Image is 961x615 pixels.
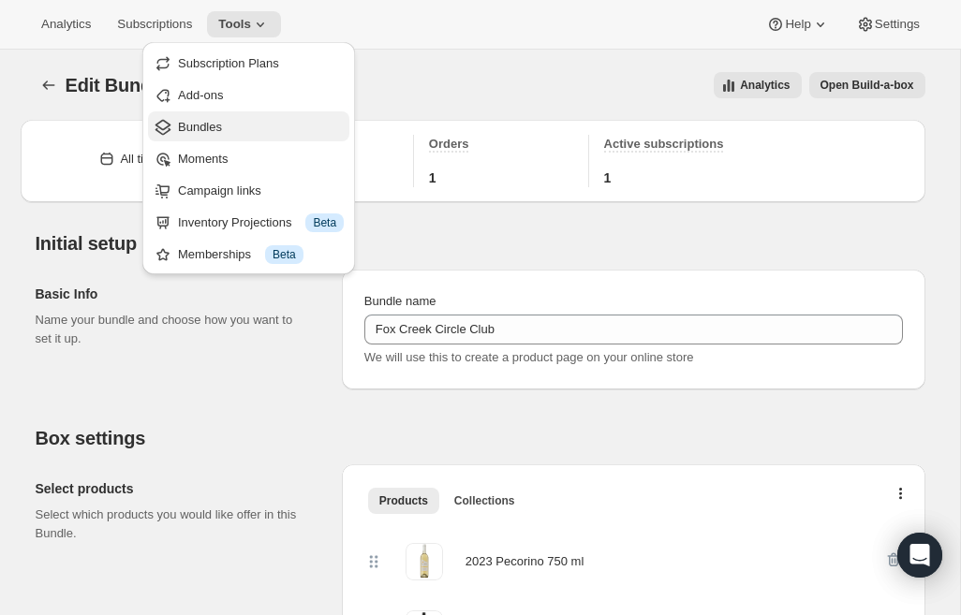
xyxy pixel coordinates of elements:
[313,215,336,230] span: Beta
[36,505,312,543] p: Select which products you would like offer in this Bundle.
[36,311,312,348] p: Name your bundle and choose how you want to set it up.
[178,245,344,264] div: Memberships
[364,315,903,344] input: ie. Smoothie box
[755,11,840,37] button: Help
[148,111,349,141] button: Bundles
[454,493,515,508] span: Collections
[148,239,349,269] button: Memberships
[117,17,192,32] span: Subscriptions
[148,207,349,237] button: Inventory Projections
[148,80,349,110] button: Add-ons
[273,247,296,262] span: Beta
[785,17,810,32] span: Help
[178,213,344,232] div: Inventory Projections
[36,285,312,303] h2: Basic Info
[36,479,312,498] h2: Select products
[178,152,228,166] span: Moments
[897,533,942,578] div: Open Intercom Messenger
[36,72,62,98] button: Bundles
[66,75,168,95] span: Edit Bundle
[875,17,920,32] span: Settings
[714,72,801,98] button: View all analytics related to this specific bundles, within certain timeframes
[36,232,925,255] h2: Initial setup
[379,493,428,508] span: Products
[148,48,349,78] button: Subscription Plans
[178,120,222,134] span: Bundles
[36,427,925,449] h2: Box settings
[178,183,261,198] span: Campaign links
[364,350,694,364] span: We will use this to create a product page on your online store
[106,11,203,37] button: Subscriptions
[41,17,91,32] span: Analytics
[178,56,279,70] span: Subscription Plans
[429,137,469,151] span: Orders
[821,78,914,93] span: Open Build-a-box
[30,11,102,37] button: Analytics
[466,552,584,571] div: 2023 Pecorino 750 ml
[218,17,251,32] span: Tools
[604,168,612,187] span: 1
[845,11,931,37] button: Settings
[740,78,790,93] span: Analytics
[809,72,925,98] button: View links to open the build-a-box on the online store
[148,143,349,173] button: Moments
[207,11,281,37] button: Tools
[604,137,724,151] span: Active subscriptions
[178,88,223,102] span: Add-ons
[120,150,160,168] div: All time
[364,294,436,308] span: Bundle name
[429,168,436,187] span: 1
[148,175,349,205] button: Campaign links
